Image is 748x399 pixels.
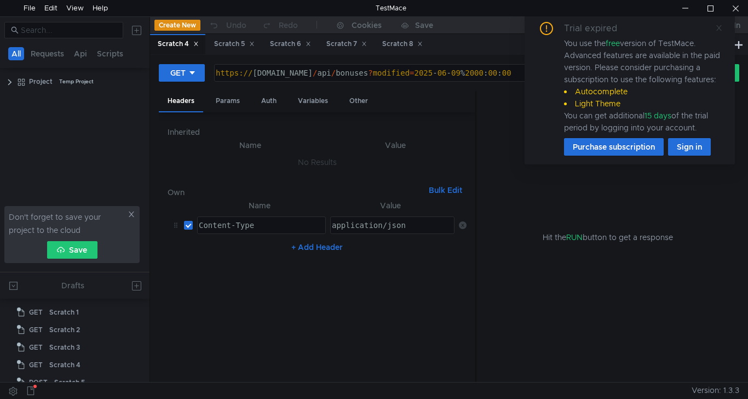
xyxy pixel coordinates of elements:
span: free [606,38,620,48]
div: Scratch 1 [49,304,79,321]
button: All [8,47,24,60]
span: Don't forget to save your project to the cloud [9,210,125,237]
div: Other [341,91,377,111]
button: + Add Header [287,241,347,254]
button: Api [71,47,90,60]
span: RUN [566,232,583,242]
div: Headers [159,91,203,112]
li: Autocomplete [564,86,722,98]
button: Purchase subscription [564,138,664,156]
button: Save [47,241,97,259]
h6: Own [168,186,424,199]
div: Temp Project [59,73,94,90]
button: Redo [254,17,306,33]
div: You use the version of TestMace. Advanced features are available in the paid version. Please cons... [564,37,722,134]
th: Name [176,139,324,152]
div: Scratch 6 [270,38,311,50]
div: Variables [289,91,337,111]
span: 15 days [645,111,671,121]
div: Scratch 2 [49,322,80,338]
button: Scripts [94,47,126,60]
button: Requests [27,47,67,60]
span: GET [29,304,43,321]
div: You can get additional of the trial period by logging into your account. [564,110,722,134]
div: Undo [226,19,246,32]
div: Scratch 7 [326,38,367,50]
div: Params [207,91,249,111]
button: Undo [200,17,254,33]
div: GET [170,67,186,79]
div: Scratch 5 [54,374,85,391]
div: Save [415,21,433,29]
div: Trial expired [564,22,630,35]
span: GET [29,339,43,356]
div: Redo [279,19,298,32]
div: Drafts [61,279,84,292]
th: Value [326,199,454,212]
span: GET [29,357,43,373]
input: Search... [21,24,117,36]
span: POST [29,374,48,391]
button: Sign in [668,138,711,156]
button: Create New [154,20,200,31]
nz-embed-empty: No Results [298,157,337,167]
div: Scratch 5 [214,38,255,50]
div: Scratch 4 [49,357,80,373]
span: GET [29,322,43,338]
div: Scratch 8 [382,38,423,50]
h6: Inherited [168,126,467,139]
div: Scratch 4 [158,38,199,50]
div: Cookies [352,19,382,32]
div: Auth [252,91,285,111]
th: Value [324,139,467,152]
button: GET [159,64,205,82]
li: Light Theme [564,98,722,110]
div: Project [29,73,53,90]
span: Version: 1.3.3 [692,383,739,398]
th: Name [193,199,326,212]
div: Scratch 3 [49,339,80,356]
span: Hit the button to get a response [543,231,673,243]
button: Bulk Edit [424,184,467,197]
